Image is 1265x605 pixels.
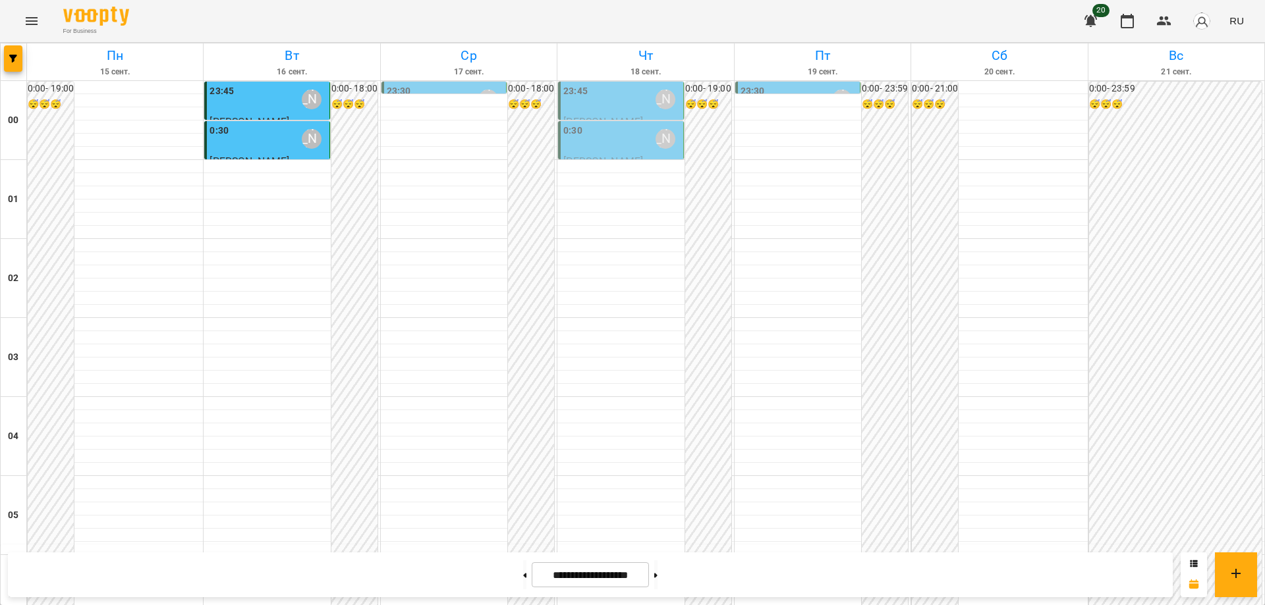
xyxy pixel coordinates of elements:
button: RU [1224,9,1249,33]
div: Абрамова Ірина [478,90,498,109]
div: Абрамова Ірина [656,90,675,109]
h6: 03 [8,350,18,365]
h6: 21 сент. [1090,66,1262,78]
label: 0:30 [563,124,582,138]
button: Menu [16,5,47,37]
div: Абрамова Ірина [656,129,675,149]
span: 20 [1092,4,1110,17]
h6: 0:00 - 23:59 [1089,82,1262,96]
h6: 0:00 - 19:00 [685,82,731,96]
span: [PERSON_NAME] [563,115,643,128]
span: [PERSON_NAME] [563,155,643,167]
h6: 0:00 - 23:59 [862,82,908,96]
h6: 01 [8,192,18,207]
h6: 😴😴😴 [28,97,74,112]
h6: Вс [1090,45,1262,66]
div: Абрамова Ірина [302,90,322,109]
div: Абрамова Ірина [302,129,322,149]
h6: Сб [913,45,1085,66]
label: 23:45 [210,84,234,99]
h6: 20 сент. [913,66,1085,78]
h6: 02 [8,271,18,286]
h6: 😴😴😴 [912,97,958,112]
h6: 0:00 - 19:00 [28,82,74,96]
h6: Ср [383,45,555,66]
h6: 😴😴😴 [862,97,908,112]
h6: 0:00 - 18:00 [508,82,554,96]
h6: 0:00 - 18:00 [331,82,378,96]
h6: 05 [8,508,18,523]
h6: 00 [8,113,18,128]
div: Абрамова Ірина [832,90,852,109]
h6: Чт [559,45,731,66]
label: 23:30 [741,84,765,99]
h6: Пн [29,45,201,66]
h6: 0:00 - 21:00 [912,82,958,96]
h6: Пт [737,45,909,66]
h6: 19 сент. [737,66,909,78]
label: 0:30 [210,124,228,138]
h6: 😴😴😴 [685,97,731,112]
span: For Business [63,27,129,36]
h6: 😴😴😴 [508,97,554,112]
h6: 17 сент. [383,66,555,78]
span: RU [1229,14,1244,28]
h6: Вт [206,45,378,66]
img: avatar_s.png [1193,12,1211,30]
h6: 16 сент. [206,66,378,78]
span: [PERSON_NAME] [210,155,289,167]
h6: 04 [8,429,18,444]
label: 23:45 [563,84,588,99]
img: Voopty Logo [63,7,129,26]
h6: 😴😴😴 [1089,97,1262,112]
h6: 15 сент. [29,66,201,78]
h6: 😴😴😴 [331,97,378,112]
label: 23:30 [387,84,411,99]
span: [PERSON_NAME] [210,115,289,128]
h6: 18 сент. [559,66,731,78]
